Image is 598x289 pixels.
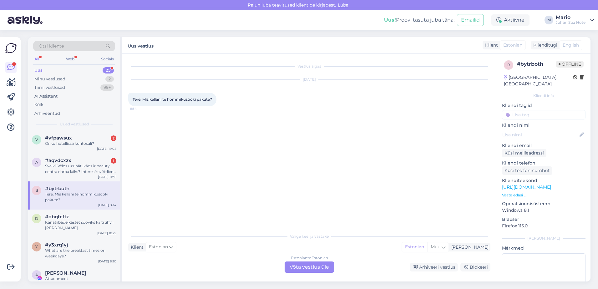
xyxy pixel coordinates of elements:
p: Kliendi telefon [502,160,585,166]
div: Küsi telefoninumbrit [502,166,552,175]
div: Võta vestlus üle [285,261,334,273]
div: [GEOGRAPHIC_DATA], [GEOGRAPHIC_DATA] [504,74,573,87]
span: Andrus Rako [45,270,86,276]
div: M [545,16,553,24]
div: [DATE] 18:29 [97,231,116,236]
span: b [507,63,510,67]
div: [DATE] 11:35 [98,175,116,179]
div: Blokeeri [460,263,490,271]
div: All [33,55,40,63]
div: Arhiveeri vestlus [410,263,458,271]
div: Klient [483,42,498,48]
div: Valige keel ja vastake [128,234,490,239]
span: b [35,188,38,193]
div: Arhiveeritud [34,110,60,117]
p: Klienditeekond [502,177,585,184]
div: # bytrboth [517,60,556,68]
div: Kanatiibade kastet sooviks ka trühvli [PERSON_NAME] [45,220,116,231]
div: Küsi meiliaadressi [502,149,546,157]
span: 8:34 [130,106,154,111]
p: Firefox 115.0 [502,223,585,229]
div: Estonian [402,242,427,252]
div: [PERSON_NAME] [502,236,585,241]
div: AI Assistent [34,93,58,99]
span: v [35,137,38,142]
div: 99+ [100,84,114,91]
span: y [35,244,38,249]
div: Klient [128,244,144,251]
div: 25 [103,67,114,74]
span: #bytrboth [45,186,69,191]
input: Lisa tag [502,110,585,119]
div: Tere. Mis kellani te hommikusööki pakute? [45,191,116,203]
div: Johan Spa Hotell [556,20,587,25]
p: Vaata edasi ... [502,192,585,198]
div: Tiimi vestlused [34,84,65,91]
span: A [35,272,38,277]
span: Estonian [503,42,522,48]
p: Kliendi email [502,142,585,149]
a: [URL][DOMAIN_NAME] [502,184,551,190]
a: MarioJohan Spa Hotell [556,15,594,25]
div: 1 [111,158,116,164]
div: [DATE] [128,77,490,82]
p: Kliendi nimi [502,122,585,129]
span: #aqvdcxzx [45,158,71,163]
div: [DATE] 8:50 [98,259,116,264]
img: Askly Logo [5,42,17,54]
label: Uus vestlus [128,41,154,49]
div: Estonian to Estonian [291,255,328,261]
p: Brauser [502,216,585,223]
div: [DATE] 19:08 [97,146,116,151]
div: Attachment [45,276,116,281]
div: Sveiki! Vēlos uzzināt, kāds ir beauty centra darba laiks? Interesē svētdien un pirmdien? [45,163,116,175]
div: 2 [111,135,116,141]
p: Kliendi tag'id [502,102,585,109]
span: d [35,216,38,221]
div: Kõik [34,102,43,108]
span: Muu [431,244,440,250]
p: Windows 8.1 [502,207,585,214]
div: Proovi tasuta juba täna: [384,16,454,24]
button: Emailid [457,14,484,26]
p: Operatsioonisüsteem [502,200,585,207]
span: #dbqfcftz [45,214,69,220]
div: Minu vestlused [34,76,65,82]
span: Luba [336,2,350,8]
span: a [35,160,38,165]
div: Socials [100,55,115,63]
div: Klienditugi [531,42,557,48]
div: Kliendi info [502,93,585,99]
span: Uued vestlused [60,121,89,127]
span: Otsi kliente [39,43,64,49]
div: What are the breakfast times on weekdays? [45,248,116,259]
div: Uus [34,67,43,74]
span: English [563,42,579,48]
div: Vestlus algas [128,63,490,69]
div: [DATE] 8:34 [98,203,116,207]
p: Märkmed [502,245,585,251]
div: [PERSON_NAME] [449,244,489,251]
div: Onko hotellissa kuntosali? [45,141,116,146]
b: Uus! [384,17,396,23]
span: Estonian [149,244,168,251]
div: Aktiivne [491,14,530,26]
span: #y3xrq1yj [45,242,68,248]
div: 2 [105,76,114,82]
span: Tere. Mis kellani te hommikusööki pakute? [133,97,212,102]
span: Offline [556,61,584,68]
input: Lisa nimi [502,131,578,138]
div: Web [65,55,76,63]
span: #vfpawsux [45,135,72,141]
div: Mario [556,15,587,20]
